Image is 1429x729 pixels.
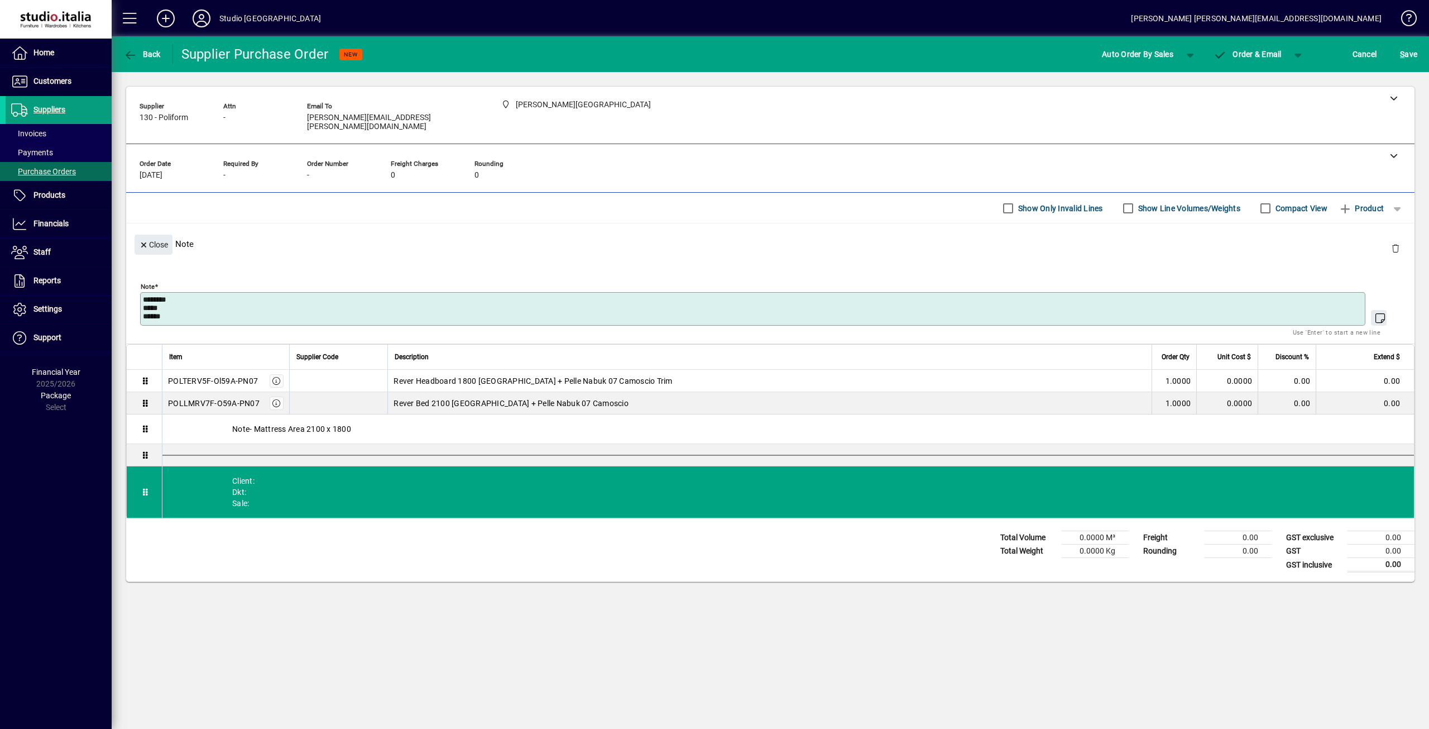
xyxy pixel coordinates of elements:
[1208,44,1287,64] button: Order & Email
[1348,558,1414,572] td: 0.00
[1353,45,1377,63] span: Cancel
[1102,45,1173,63] span: Auto Order By Sales
[33,276,61,285] span: Reports
[6,239,112,266] a: Staff
[33,190,65,199] span: Products
[1333,198,1389,218] button: Product
[140,113,188,122] span: 130 - Poliform
[1196,392,1258,414] td: 0.0000
[1316,370,1414,392] td: 0.00
[33,219,69,228] span: Financials
[1316,392,1414,414] td: 0.00
[168,398,260,409] div: POLLMRV7F-O59A-PN07
[140,171,162,180] span: [DATE]
[162,466,1414,518] div: Client: Dkt: Sale:
[1152,370,1196,392] td: 1.0000
[1348,545,1414,558] td: 0.00
[6,296,112,323] a: Settings
[391,171,395,180] span: 0
[11,167,76,176] span: Purchase Orders
[219,9,321,27] div: Studio [GEOGRAPHIC_DATA]
[1339,199,1384,217] span: Product
[995,545,1062,558] td: Total Weight
[394,375,672,387] span: Rever Headboard 1800 [GEOGRAPHIC_DATA] + Pelle Nabuk 07 Camoscio Trim
[1273,203,1327,214] label: Compact View
[1217,351,1251,363] span: Unit Cost $
[394,398,629,409] span: Rever Bed 2100 [GEOGRAPHIC_DATA] + Pelle Nabuk 07 Camoscio
[995,531,1062,545] td: Total Volume
[1214,50,1282,59] span: Order & Email
[296,351,338,363] span: Supplier Code
[33,105,65,114] span: Suppliers
[395,351,429,363] span: Description
[1393,2,1415,39] a: Knowledge Base
[1162,351,1190,363] span: Order Qty
[33,247,51,256] span: Staff
[6,39,112,67] a: Home
[1016,203,1103,214] label: Show Only Invalid Lines
[1281,531,1348,545] td: GST exclusive
[6,267,112,295] a: Reports
[141,283,155,290] mat-label: Note
[6,210,112,238] a: Financials
[1397,44,1420,64] button: Save
[6,143,112,162] a: Payments
[1138,531,1205,545] td: Freight
[1275,351,1309,363] span: Discount %
[1062,531,1129,545] td: 0.0000 M³
[33,333,61,342] span: Support
[1258,392,1316,414] td: 0.00
[11,129,46,138] span: Invoices
[148,8,184,28] button: Add
[181,45,329,63] div: Supplier Purchase Order
[6,324,112,352] a: Support
[33,48,54,57] span: Home
[6,162,112,181] a: Purchase Orders
[1096,44,1179,64] button: Auto Order By Sales
[33,77,71,85] span: Customers
[307,113,474,131] span: [PERSON_NAME][EMAIL_ADDRESS][PERSON_NAME][DOMAIN_NAME]
[1400,45,1417,63] span: ave
[168,375,258,387] div: POLTERV5F-Ol59A-PN07
[1138,545,1205,558] td: Rounding
[162,414,1414,444] div: Note- Mattress Area 2100 x 1800
[6,124,112,143] a: Invoices
[184,8,219,28] button: Profile
[123,50,161,59] span: Back
[1152,392,1196,414] td: 1.0000
[1293,326,1380,339] mat-hint: Use 'Enter' to start a new line
[1205,545,1272,558] td: 0.00
[121,44,164,64] button: Back
[223,113,226,122] span: -
[1281,545,1348,558] td: GST
[1374,351,1400,363] span: Extend $
[1400,50,1404,59] span: S
[1196,370,1258,392] td: 0.0000
[344,51,358,58] span: NEW
[1131,9,1382,27] div: [PERSON_NAME] [PERSON_NAME][EMAIL_ADDRESS][DOMAIN_NAME]
[139,236,168,254] span: Close
[1348,531,1414,545] td: 0.00
[1258,370,1316,392] td: 0.00
[307,171,309,180] span: -
[1062,545,1129,558] td: 0.0000 Kg
[41,391,71,400] span: Package
[1281,558,1348,572] td: GST inclusive
[1136,203,1240,214] label: Show Line Volumes/Weights
[135,235,172,255] button: Close
[112,44,173,64] app-page-header-button: Back
[1382,243,1409,253] app-page-header-button: Delete
[223,171,226,180] span: -
[33,304,62,313] span: Settings
[1382,235,1409,261] button: Delete
[169,351,183,363] span: Item
[132,239,175,249] app-page-header-button: Close
[32,368,80,377] span: Financial Year
[6,182,112,209] a: Products
[126,223,1414,264] div: Note
[11,148,53,157] span: Payments
[474,171,479,180] span: 0
[6,68,112,96] a: Customers
[1350,44,1380,64] button: Cancel
[1205,531,1272,545] td: 0.00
